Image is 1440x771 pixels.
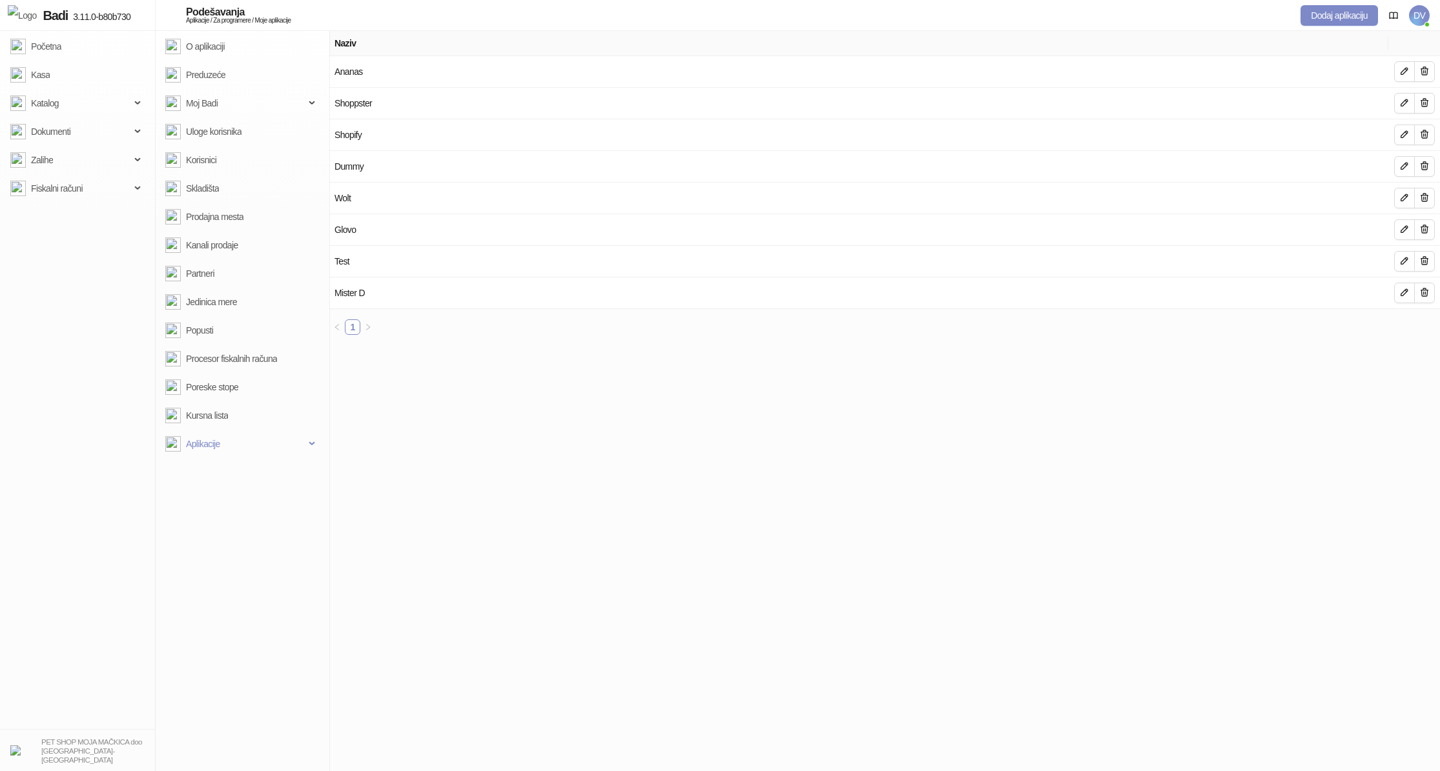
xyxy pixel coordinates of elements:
[329,119,1388,151] td: Shopify
[329,214,1388,246] td: Glovo
[329,31,1388,56] th: Naziv
[10,745,21,756] img: 64x64-companyLogo-b2da54f3-9bca-40b5-bf51-3603918ec158.png
[1301,5,1378,26] button: Dodaj aplikaciju
[31,175,83,201] span: Fiskalni računi
[43,8,68,23] span: Badi
[165,403,228,428] a: Kursna lista
[31,90,59,116] span: Katalog
[31,119,70,145] span: Dokumenti
[165,204,243,230] a: Prodajna mesta
[165,317,213,343] a: Popusti
[1409,5,1430,26] span: DV
[345,319,360,335] li: 1
[360,319,376,335] button: right
[186,17,291,24] div: Aplikacije / Za programere / Moje aplikacije
[10,34,61,59] a: Početna
[10,62,50,88] a: Kasa
[345,320,360,334] a: 1
[41,737,142,764] small: PET SHOP MOJA MAČKICA doo [GEOGRAPHIC_DATA]-[GEOGRAPHIC_DATA]
[333,323,341,331] span: left
[329,277,1388,309] td: Mister D
[165,119,242,145] a: Uloge korisnika
[329,183,1388,214] td: Wolt
[165,374,238,400] a: Poreske stope
[186,431,220,457] span: Aplikacije
[165,34,225,59] a: O aplikaciji
[360,319,376,335] li: Sledeća strana
[165,346,277,372] a: Procesor fiskalnih računa
[1311,10,1368,21] span: Dodaj aplikaciju
[329,246,1388,277] td: Test
[165,62,225,88] a: Preduzeće
[165,147,216,173] a: Korisnici
[329,151,1388,183] td: Dummy
[31,147,53,173] span: Zalihe
[8,5,37,26] img: Logo
[68,12,130,22] span: 3.11.0-b80b730
[186,7,291,17] div: Podešavanja
[165,175,219,201] a: Skladišta
[329,319,345,335] button: left
[165,232,238,258] a: Kanali prodaje
[364,323,372,331] span: right
[1383,5,1404,26] a: Dokumentacija
[165,289,237,315] a: Jedinica mere
[329,56,1388,88] td: Ananas
[329,319,345,335] li: Prethodna strana
[165,261,214,286] a: Partneri
[186,90,218,116] span: Moj Badi
[329,88,1388,119] td: Shoppster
